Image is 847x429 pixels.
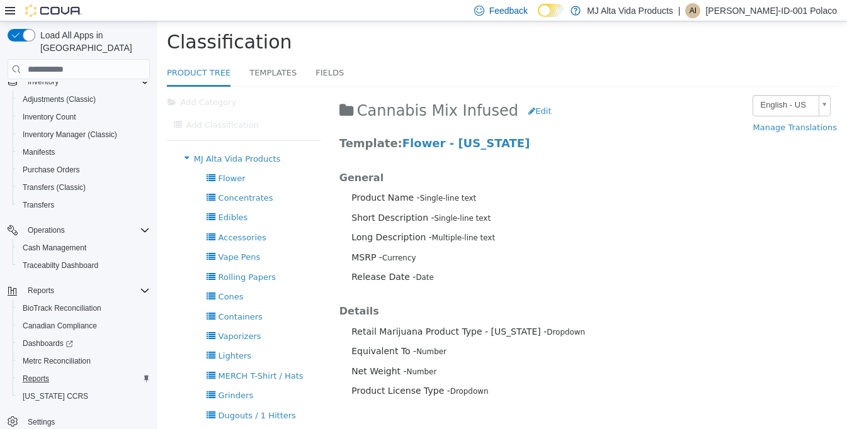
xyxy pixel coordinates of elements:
[18,336,150,351] span: Dashboards
[18,198,150,213] span: Transfers
[23,283,150,298] span: Reports
[23,321,97,331] span: Canadian Compliance
[18,240,91,255] a: Cash Management
[3,282,155,299] button: Reports
[596,74,656,94] span: English - US
[277,192,334,201] small: Single-line text
[13,352,155,370] button: Metrc Reconciliation
[678,3,681,18] p: |
[194,231,225,241] span: MSRP -
[92,39,139,66] a: Templates
[389,306,428,315] small: Dropdown
[23,260,98,270] span: Traceabilty Dashboard
[18,371,150,386] span: Reports
[18,127,150,142] span: Inventory Manager (Classic)
[61,369,96,379] span: Grinders
[23,165,80,175] span: Purchase Orders
[293,365,331,374] small: Dropdown
[158,39,186,66] a: Fields
[595,95,680,118] a: Manage Translations
[61,191,91,201] span: Edibles
[595,74,673,95] a: English - US
[18,92,101,107] a: Adjustments (Classic)
[9,70,86,92] button: Add Category
[9,92,108,115] button: Add Classification
[3,73,155,91] button: Inventory
[37,133,123,142] span: MJ Alta Vida Products
[18,389,93,404] a: [US_STATE] CCRS
[23,303,101,313] span: BioTrack Reconciliation
[23,391,88,401] span: [US_STATE] CCRS
[18,145,150,160] span: Manifests
[28,225,65,235] span: Operations
[18,109,150,125] span: Inventory Count
[18,354,150,369] span: Metrc Reconciliation
[18,258,103,273] a: Traceabilty Dashboard
[28,286,54,296] span: Reports
[13,387,155,405] button: [US_STATE] CCRS
[194,191,276,201] span: Short Description -
[18,389,150,404] span: Washington CCRS
[28,417,55,427] span: Settings
[194,211,275,221] span: Long Description -
[61,310,104,320] span: Vaporizers
[23,112,76,122] span: Inventory Count
[23,223,150,238] span: Operations
[13,161,155,179] button: Purchase Orders
[61,152,88,162] span: Flower
[23,147,55,157] span: Manifests
[194,250,258,260] span: Release Date -
[35,29,150,54] span: Load All Apps in [GEOGRAPHIC_DATA]
[9,39,73,66] a: Product Tree
[18,162,85,177] a: Purchase Orders
[23,243,86,253] span: Cash Management
[18,180,150,195] span: Transfers (Classic)
[194,325,259,335] span: Equivalent To -
[18,301,150,316] span: BioTrack Reconciliation
[13,299,155,317] button: BioTrack Reconciliation
[182,114,594,129] h3: Template:
[18,240,150,255] span: Cash Management
[23,130,117,140] span: Inventory Manager (Classic)
[18,258,150,273] span: Traceabilty Dashboard
[18,354,96,369] a: Metrc Reconciliation
[61,231,103,240] span: Vape Pens
[18,318,150,333] span: Canadian Compliance
[61,330,94,339] span: Lighters
[690,3,696,18] span: AI
[61,389,139,399] span: Dugouts / 1 Hitters
[18,198,59,213] a: Transfers
[61,270,86,280] span: Cones
[28,77,59,87] span: Inventory
[23,74,64,89] button: Inventory
[194,364,293,374] span: Product License Type -
[23,223,70,238] button: Operations
[18,162,150,177] span: Purchase Orders
[13,143,155,161] button: Manifests
[23,200,54,210] span: Transfers
[18,371,54,386] a: Reports
[489,4,528,17] span: Feedback
[13,257,155,274] button: Traceabilty Dashboard
[18,301,106,316] a: BioTrack Reconciliation
[13,108,155,126] button: Inventory Count
[194,305,389,315] span: Retail Marijuana Product Type - [US_STATE] -
[13,91,155,108] button: Adjustments (Classic)
[3,221,155,239] button: Operations
[13,239,155,257] button: Cash Management
[61,172,116,181] span: Concentrates
[23,182,86,192] span: Transfers (Classic)
[23,74,150,89] span: Inventory
[23,374,49,384] span: Reports
[18,318,102,333] a: Canadian Compliance
[182,150,594,164] h4: General
[275,212,338,221] small: Multiple-line text
[259,326,289,335] small: Number
[249,346,280,355] small: Number
[194,171,262,181] span: Product Name -
[13,370,155,387] button: Reports
[370,79,401,101] button: Edit
[13,317,155,335] button: Canadian Compliance
[245,115,373,128] a: Flower - [US_STATE]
